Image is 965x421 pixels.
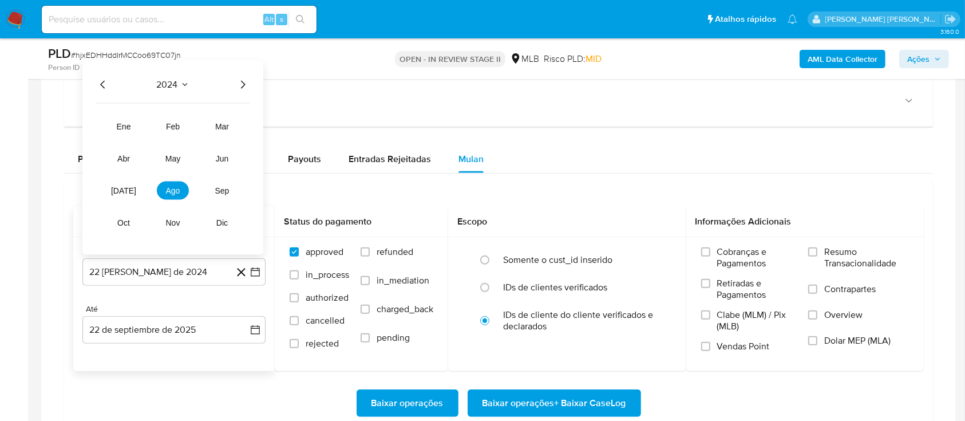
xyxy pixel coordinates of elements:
span: Risco PLD: [544,53,602,65]
span: Atalhos rápidos [715,13,776,25]
p: alessandra.barbosa@mercadopago.com [825,14,941,25]
button: search-icon [288,11,312,27]
button: Ações [899,50,949,68]
b: PLD [48,44,71,62]
b: AML Data Collector [808,50,877,68]
a: Sair [944,13,956,25]
span: # hjxEDHHddIrMCCoo69TC07jn [71,49,181,61]
b: Person ID [48,62,80,73]
button: AML Data Collector [800,50,885,68]
p: OPEN - IN REVIEW STAGE II [395,51,505,67]
a: Notificações [788,14,797,24]
div: MLB [510,53,539,65]
span: s [280,14,283,25]
span: MID [586,52,602,65]
span: Alt [264,14,274,25]
input: Pesquise usuários ou casos... [42,12,317,27]
span: 3.160.0 [940,27,959,36]
span: Ações [907,50,930,68]
a: 1f8765a61e4a66773e5404a8613e9f57 [82,62,213,73]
